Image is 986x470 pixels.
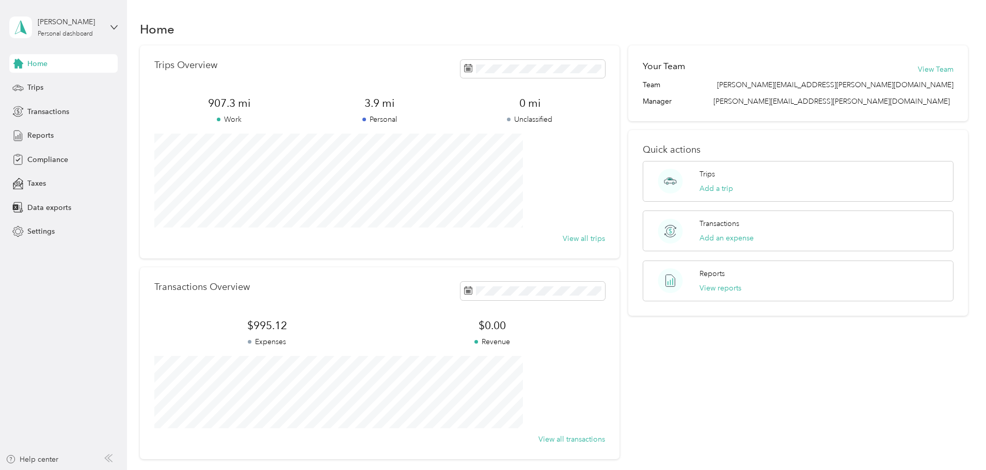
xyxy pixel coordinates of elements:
p: Unclassified [455,114,605,125]
button: Help center [6,454,58,465]
span: Team [643,79,660,90]
p: Revenue [379,336,605,347]
button: Add an expense [699,233,754,244]
button: View all trips [563,233,605,244]
p: Trips Overview [154,60,217,71]
span: $995.12 [154,318,379,333]
span: Transactions [27,106,69,117]
iframe: Everlance-gr Chat Button Frame [928,412,986,470]
span: Compliance [27,154,68,165]
span: 3.9 mi [305,96,455,110]
span: Taxes [27,178,46,189]
p: Expenses [154,336,379,347]
button: View all transactions [538,434,605,445]
span: [PERSON_NAME][EMAIL_ADDRESS][PERSON_NAME][DOMAIN_NAME] [717,79,953,90]
button: Add a trip [699,183,733,194]
button: View Team [918,64,953,75]
p: Reports [699,268,725,279]
div: [PERSON_NAME] [38,17,102,27]
p: Personal [305,114,455,125]
button: View reports [699,283,741,294]
span: Data exports [27,202,71,213]
h1: Home [140,24,174,35]
span: Trips [27,82,43,93]
p: Transactions [699,218,739,229]
span: Settings [27,226,55,237]
p: Trips [699,169,715,180]
span: Home [27,58,47,69]
span: 907.3 mi [154,96,305,110]
span: Reports [27,130,54,141]
span: 0 mi [455,96,605,110]
span: [PERSON_NAME][EMAIL_ADDRESS][PERSON_NAME][DOMAIN_NAME] [713,97,950,106]
p: Transactions Overview [154,282,250,293]
span: $0.00 [379,318,605,333]
p: Quick actions [643,144,953,155]
p: Work [154,114,305,125]
span: Manager [643,96,672,107]
div: Personal dashboard [38,31,93,37]
h2: Your Team [643,60,685,73]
